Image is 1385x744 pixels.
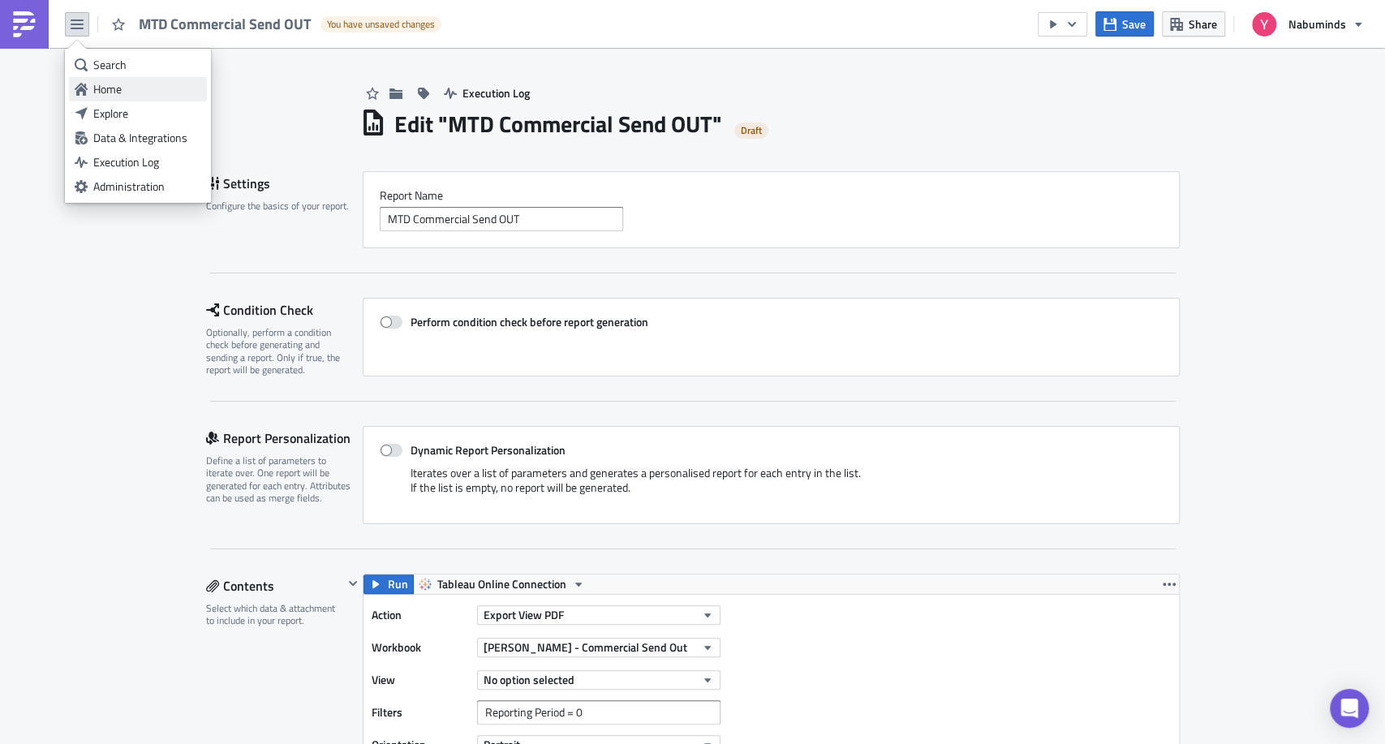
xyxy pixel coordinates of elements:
[206,326,352,376] div: Optionally, perform a condition check before generating and sending a report. Only if true, the r...
[741,124,762,137] span: Draft
[206,454,352,505] div: Define a list of parameters to iterate over. One report will be generated for each entry. Attribu...
[206,298,363,322] div: Condition Check
[462,84,530,101] span: Execution Log
[388,574,408,594] span: Run
[394,110,722,139] h1: Edit " MTD Commercial Send OUT "
[372,668,469,692] label: View
[484,671,574,688] span: No option selected
[437,574,566,594] span: Tableau Online Connection
[1242,6,1373,42] button: Nabuminds
[11,11,37,37] img: PushMetrics
[327,18,435,31] span: You have unsaved changes
[477,638,720,657] button: [PERSON_NAME] - Commercial Send Out
[139,15,312,33] span: MTD Commercial Send OUT
[206,426,363,450] div: Report Personalization
[93,130,201,146] div: Data & Integrations
[372,603,469,627] label: Action
[93,105,201,122] div: Explore
[93,178,201,195] div: Administration
[436,80,538,105] button: Execution Log
[380,188,1163,203] label: Report Nam﻿e
[6,6,775,91] body: Rich Text Area. Press ALT-0 for help.
[1330,689,1369,728] div: Open Intercom Messenger
[6,6,775,19] p: Hello,
[1095,11,1154,37] button: Save
[206,200,352,212] div: Configure the basics of your report.
[477,700,720,725] input: Filter1=Value1&...
[484,639,687,656] span: [PERSON_NAME] - Commercial Send Out
[372,700,469,725] label: Filters
[206,602,343,627] div: Select which data & attachment to include in your report.
[93,154,201,170] div: Execution Log
[1189,15,1217,32] span: Share
[477,605,720,625] button: Export View PDF
[477,670,720,690] button: No option selected
[363,574,414,594] button: Run
[372,635,469,660] label: Workbook
[1288,15,1346,32] span: Nabuminds
[93,57,201,73] div: Search
[206,171,363,196] div: Settings
[380,466,1163,507] div: Iterates over a list of parameters and generates a personalised report for each entry in the list...
[6,42,775,55] p: Please find attached the MTD Commercial Send Out
[411,441,566,458] strong: Dynamic Report Personalization
[411,313,648,330] strong: Perform condition check before report generation
[343,574,363,593] button: Hide content
[1250,11,1278,38] img: Avatar
[206,574,343,598] div: Contents
[413,574,591,594] button: Tableau Online Connection
[1122,15,1146,32] span: Save
[93,81,201,97] div: Home
[1162,11,1225,37] button: Share
[484,606,564,623] span: Export View PDF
